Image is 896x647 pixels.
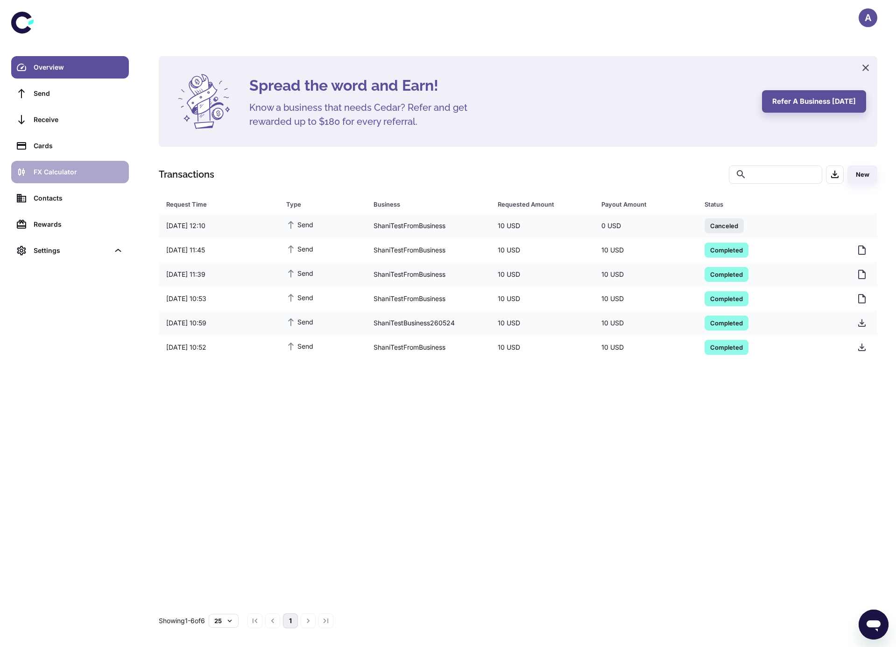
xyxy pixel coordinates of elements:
div: 10 USD [490,241,594,259]
span: Send [286,244,313,254]
div: ShaniTestFromBusiness [366,290,490,308]
div: [DATE] 12:10 [159,217,279,235]
span: Status [705,198,839,211]
div: 10 USD [490,290,594,308]
h4: Spread the word and Earn! [249,74,751,97]
span: Send [286,219,313,230]
a: Send [11,82,129,105]
div: 10 USD [594,266,698,283]
span: Send [286,316,313,327]
div: [DATE] 10:59 [159,314,279,332]
div: 10 USD [594,338,698,356]
div: Settings [34,245,109,256]
button: New [847,165,877,184]
div: FX Calculator [34,167,123,177]
button: A [859,8,877,27]
div: 10 USD [490,217,594,235]
div: Request Time [166,198,263,211]
div: [DATE] 10:53 [159,290,279,308]
a: Rewards [11,213,129,236]
h5: Know a business that needs Cedar? Refer and get rewarded up to $180 for every referral. [249,101,483,129]
div: ShaniTestBusiness260524 [366,314,490,332]
span: Completed [705,342,748,352]
div: 10 USD [490,314,594,332]
button: 25 [209,614,239,628]
span: Completed [705,318,748,327]
span: Completed [705,245,748,254]
iframe: Button to launch messaging window [859,610,889,640]
div: 10 USD [594,314,698,332]
div: ShaniTestFromBusiness [366,241,490,259]
span: Requested Amount [498,198,590,211]
span: Completed [705,269,748,279]
span: Send [286,292,313,302]
span: Send [286,341,313,351]
div: Send [34,88,123,99]
button: Refer a business [DATE] [762,90,866,113]
div: Requested Amount [498,198,578,211]
div: [DATE] 11:39 [159,266,279,283]
div: Payout Amount [601,198,682,211]
a: Receive [11,108,129,131]
div: Type [286,198,350,211]
a: Contacts [11,187,129,209]
a: FX Calculator [11,161,129,183]
div: Settings [11,239,129,262]
div: Contacts [34,193,123,203]
span: Canceled [705,221,744,230]
span: Type [286,198,362,211]
div: Rewards [34,219,123,230]
div: ShaniTestFromBusiness [366,338,490,356]
span: Completed [705,294,748,303]
div: 10 USD [490,338,594,356]
span: Send [286,268,313,278]
div: ShaniTestFromBusiness [366,217,490,235]
p: Showing 1-6 of 6 [159,616,205,626]
a: Cards [11,135,129,157]
a: Overview [11,56,129,79]
div: Status [705,198,826,211]
div: [DATE] 10:52 [159,338,279,356]
h1: Transactions [159,167,214,181]
div: ShaniTestFromBusiness [366,266,490,283]
div: Cards [34,141,123,151]
div: 10 USD [594,290,698,308]
div: Overview [34,62,123,72]
div: 10 USD [594,241,698,259]
span: Payout Amount [601,198,694,211]
div: [DATE] 11:45 [159,241,279,259]
nav: pagination navigation [246,613,335,628]
button: page 1 [283,613,298,628]
span: Request Time [166,198,275,211]
div: 0 USD [594,217,698,235]
div: Receive [34,115,123,125]
div: 10 USD [490,266,594,283]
